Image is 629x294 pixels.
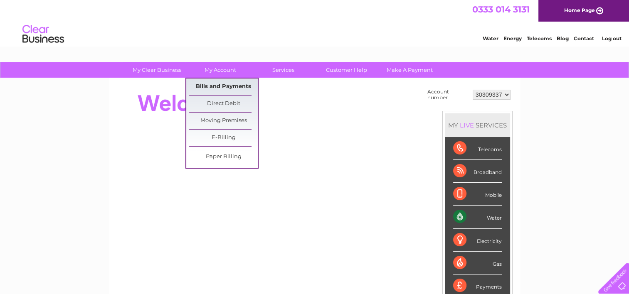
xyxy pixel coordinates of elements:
a: My Account [186,62,254,78]
td: Account number [425,87,471,103]
div: Telecoms [453,137,502,160]
a: Energy [503,35,522,42]
a: Water [483,35,498,42]
a: Telecoms [527,35,552,42]
a: Paper Billing [189,149,258,165]
div: Electricity [453,229,502,252]
div: Mobile [453,183,502,206]
div: Gas [453,252,502,274]
a: Customer Help [312,62,381,78]
a: E-Billing [189,130,258,146]
div: Clear Business is a trading name of Verastar Limited (registered in [GEOGRAPHIC_DATA] No. 3667643... [118,5,511,40]
div: MY SERVICES [445,113,510,137]
div: Water [453,206,502,228]
a: Services [249,62,318,78]
a: Moving Premises [189,113,258,129]
a: Direct Debit [189,96,258,112]
div: Broadband [453,160,502,183]
a: Log out [602,35,621,42]
a: Contact [574,35,594,42]
a: Blog [557,35,569,42]
a: Bills and Payments [189,78,258,95]
a: 0333 014 3131 [472,4,530,15]
div: LIVE [458,121,476,129]
a: My Clear Business [123,62,191,78]
a: Make A Payment [375,62,444,78]
img: logo.png [22,22,64,47]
